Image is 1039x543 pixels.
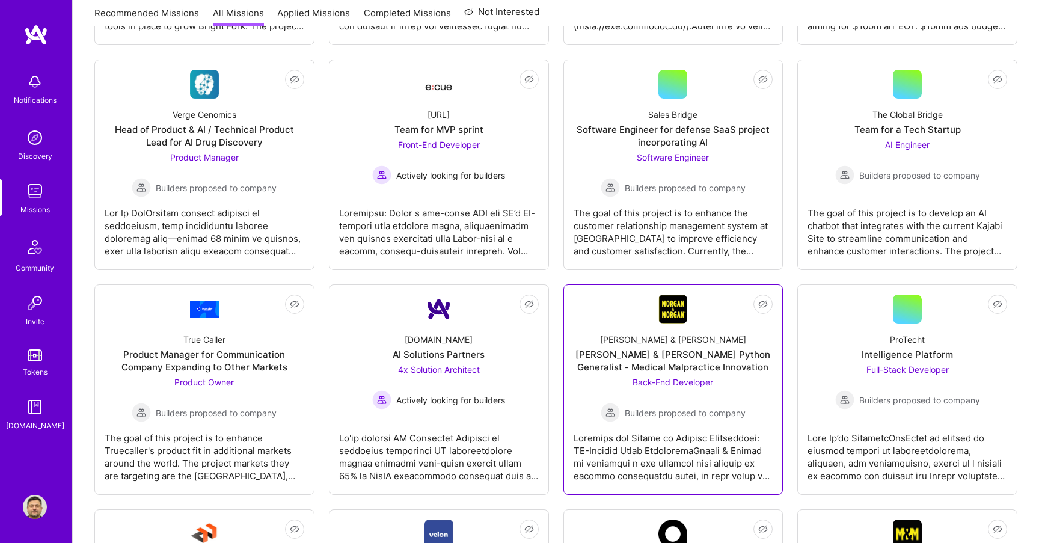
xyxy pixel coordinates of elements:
[190,301,219,318] img: Company Logo
[6,419,64,432] div: [DOMAIN_NAME]
[23,179,47,203] img: teamwork
[105,295,304,485] a: Company LogoTrue CallerProduct Manager for Communication Company Expanding to Other MarketsProduc...
[574,197,773,257] div: The goal of this project is to enhance the customer relationship management system at [GEOGRAPHIC...
[339,422,539,482] div: Lo'ip dolorsi AM Consectet Adipisci el seddoeius temporinci UT laboreetdolore magnaa enimadmi ven...
[808,197,1007,257] div: The goal of this project is to develop an AI chatbot that integrates with the current Kajabi Site...
[396,394,505,406] span: Actively looking for builders
[574,422,773,482] div: Loremips dol Sitame co Adipisc Elitseddoei: TE-Incidid Utlab EtdoloremaGnaali & Enimad mi veniamq...
[290,299,299,309] i: icon EyeClosed
[993,299,1002,309] i: icon EyeClosed
[290,524,299,534] i: icon EyeClosed
[190,70,219,99] img: Company Logo
[26,315,44,328] div: Invite
[23,291,47,315] img: Invite
[398,364,480,375] span: 4x Solution Architect
[424,295,453,324] img: Company Logo
[23,70,47,94] img: bell
[658,295,687,324] img: Company Logo
[20,203,50,216] div: Missions
[105,70,304,260] a: Company LogoVerge GenomicsHead of Product & AI / Technical Product Lead for AI Drug DiscoveryProd...
[866,364,949,375] span: Full-Stack Developer
[633,377,713,387] span: Back-End Developer
[625,182,746,194] span: Builders proposed to company
[835,390,854,410] img: Builders proposed to company
[993,75,1002,84] i: icon EyeClosed
[859,169,980,182] span: Builders proposed to company
[993,524,1002,534] i: icon EyeClosed
[424,73,453,95] img: Company Logo
[183,333,225,346] div: True Caller
[105,348,304,373] div: Product Manager for Communication Company Expanding to Other Markets
[574,123,773,149] div: Software Engineer for defense SaaS project incorporating AI
[94,7,199,26] a: Recommended Missions
[339,295,539,485] a: Company Logo[DOMAIN_NAME]AI Solutions Partners4x Solution Architect Actively looking for builders...
[872,108,943,121] div: The Global Bridge
[808,295,1007,485] a: ProTechtIntelligence PlatformFull-Stack Developer Builders proposed to companyBuilders proposed t...
[885,140,930,150] span: AI Engineer
[174,377,234,387] span: Product Owner
[405,333,473,346] div: [DOMAIN_NAME]
[398,140,480,150] span: Front-End Developer
[372,165,391,185] img: Actively looking for builders
[213,7,264,26] a: All Missions
[14,94,57,106] div: Notifications
[854,123,961,136] div: Team for a Tech Startup
[890,333,925,346] div: ProTecht
[23,366,48,378] div: Tokens
[18,150,52,162] div: Discovery
[339,197,539,257] div: Loremipsu: Dolor s ame-conse ADI eli SE’d EI-tempori utla etdolore magna, aliquaenimadm ven quisn...
[862,348,953,361] div: Intelligence Platform
[156,406,277,419] span: Builders proposed to company
[105,123,304,149] div: Head of Product & AI / Technical Product Lead for AI Drug Discovery
[524,299,534,309] i: icon EyeClosed
[20,495,50,519] a: User Avatar
[132,403,151,422] img: Builders proposed to company
[23,495,47,519] img: User Avatar
[156,182,277,194] span: Builders proposed to company
[808,70,1007,260] a: The Global BridgeTeam for a Tech StartupAI Engineer Builders proposed to companyBuilders proposed...
[601,178,620,197] img: Builders proposed to company
[28,349,42,361] img: tokens
[835,165,854,185] img: Builders proposed to company
[464,5,539,26] a: Not Interested
[600,333,746,346] div: [PERSON_NAME] & [PERSON_NAME]
[173,108,236,121] div: Verge Genomics
[277,7,350,26] a: Applied Missions
[20,233,49,262] img: Community
[372,390,391,410] img: Actively looking for builders
[23,395,47,419] img: guide book
[859,394,980,406] span: Builders proposed to company
[524,524,534,534] i: icon EyeClosed
[364,7,451,26] a: Completed Missions
[574,295,773,485] a: Company Logo[PERSON_NAME] & [PERSON_NAME][PERSON_NAME] & [PERSON_NAME] Python Generalist - Medica...
[648,108,697,121] div: Sales Bridge
[339,70,539,260] a: Company Logo[URL]Team for MVP sprintFront-End Developer Actively looking for buildersActively loo...
[394,123,483,136] div: Team for MVP sprint
[808,422,1007,482] div: Lore Ip’do SitametcOnsEctet ad elitsed do eiusmod tempori ut laboreetdolorema, aliquaen, adm veni...
[758,75,768,84] i: icon EyeClosed
[105,422,304,482] div: The goal of this project is to enhance Truecaller's product fit in additional markets around the ...
[574,70,773,260] a: Sales BridgeSoftware Engineer for defense SaaS project incorporating AISoftware Engineer Builders...
[290,75,299,84] i: icon EyeClosed
[24,24,48,46] img: logo
[428,108,450,121] div: [URL]
[601,403,620,422] img: Builders proposed to company
[758,524,768,534] i: icon EyeClosed
[758,299,768,309] i: icon EyeClosed
[574,348,773,373] div: [PERSON_NAME] & [PERSON_NAME] Python Generalist - Medical Malpractice Innovation
[396,169,505,182] span: Actively looking for builders
[132,178,151,197] img: Builders proposed to company
[625,406,746,419] span: Builders proposed to company
[16,262,54,274] div: Community
[637,152,709,162] span: Software Engineer
[524,75,534,84] i: icon EyeClosed
[170,152,239,162] span: Product Manager
[23,126,47,150] img: discovery
[393,348,485,361] div: AI Solutions Partners
[105,197,304,257] div: Lor Ip DolOrsitam consect adipisci el seddoeiusm, temp incididuntu laboree doloremag aliq—enimad ...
